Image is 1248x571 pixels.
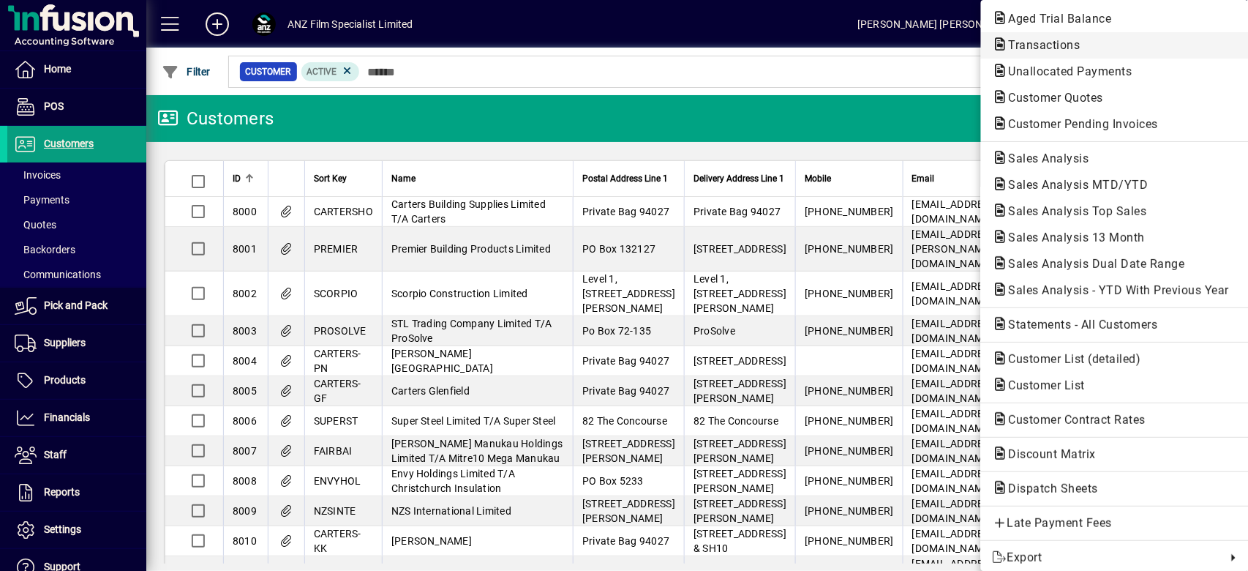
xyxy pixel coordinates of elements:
span: Customer List (detailed) [993,352,1149,366]
span: Aged Trial Balance [993,12,1119,26]
span: Export [993,549,1219,567]
span: Sales Analysis MTD/YTD [993,178,1156,192]
span: Sales Analysis [993,152,1097,165]
span: Statements - All Customers [993,318,1165,332]
span: Customer List [993,378,1093,392]
span: Sales Analysis Top Sales [993,204,1154,218]
span: Customer Pending Invoices [993,117,1166,131]
span: Customer Contract Rates [993,413,1154,427]
span: Discount Matrix [993,447,1104,461]
span: Dispatch Sheets [993,482,1106,496]
span: Sales Analysis 13 Month [993,231,1153,245]
span: Sales Analysis Dual Date Range [993,257,1192,271]
span: Customer Quotes [993,91,1111,105]
span: Late Payment Fees [993,515,1237,532]
span: Sales Analysis - YTD With Previous Year [993,283,1237,297]
span: Transactions [993,38,1088,52]
span: Unallocated Payments [993,64,1140,78]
